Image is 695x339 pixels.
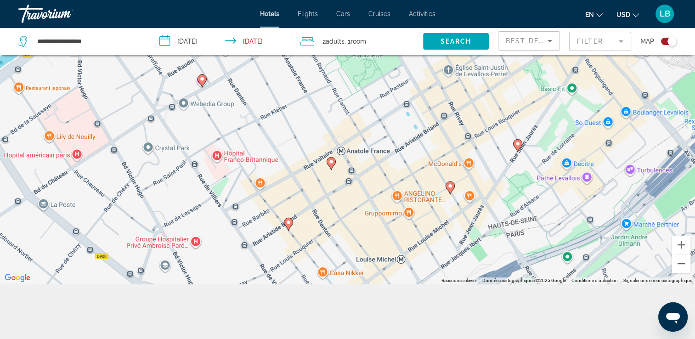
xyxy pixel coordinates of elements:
mat-select: Sort by [506,35,552,46]
button: Search [423,33,489,50]
span: en [585,11,594,18]
a: Cars [336,10,350,17]
button: Raccourcis clavier [441,277,477,284]
a: Cruises [368,10,390,17]
a: Signaler une erreur cartographique [623,278,692,283]
span: Adults [326,38,345,45]
span: Search [440,38,471,45]
button: Zoom arrière [672,254,690,273]
iframe: Bouton de lancement de la fenêtre de messagerie [658,302,688,332]
a: Activities [409,10,435,17]
button: Check-in date: Sep 19, 2025 Check-out date: Sep 21, 2025 [150,28,291,55]
span: Données cartographiques ©2025 Google [482,278,566,283]
img: Google [2,272,33,284]
span: , 1 [345,35,366,48]
span: 2 [322,35,345,48]
a: Conditions d'utilisation (s'ouvre dans un nouvel onglet) [571,278,618,283]
button: Change currency [616,8,639,21]
span: LB [660,9,670,18]
button: Travelers: 2 adults, 0 children [291,28,423,55]
button: User Menu [653,4,677,23]
span: USD [616,11,630,18]
span: Room [350,38,366,45]
a: Flights [298,10,318,17]
button: Filter [569,31,631,51]
button: Change language [585,8,603,21]
span: Map [640,35,654,48]
a: Hotels [260,10,279,17]
button: Zoom avant [672,236,690,254]
button: Toggle map [654,37,677,45]
a: Travorium [18,2,110,26]
a: Ouvrir cette zone dans Google Maps (dans une nouvelle fenêtre) [2,272,33,284]
span: Best Deals [506,37,554,45]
